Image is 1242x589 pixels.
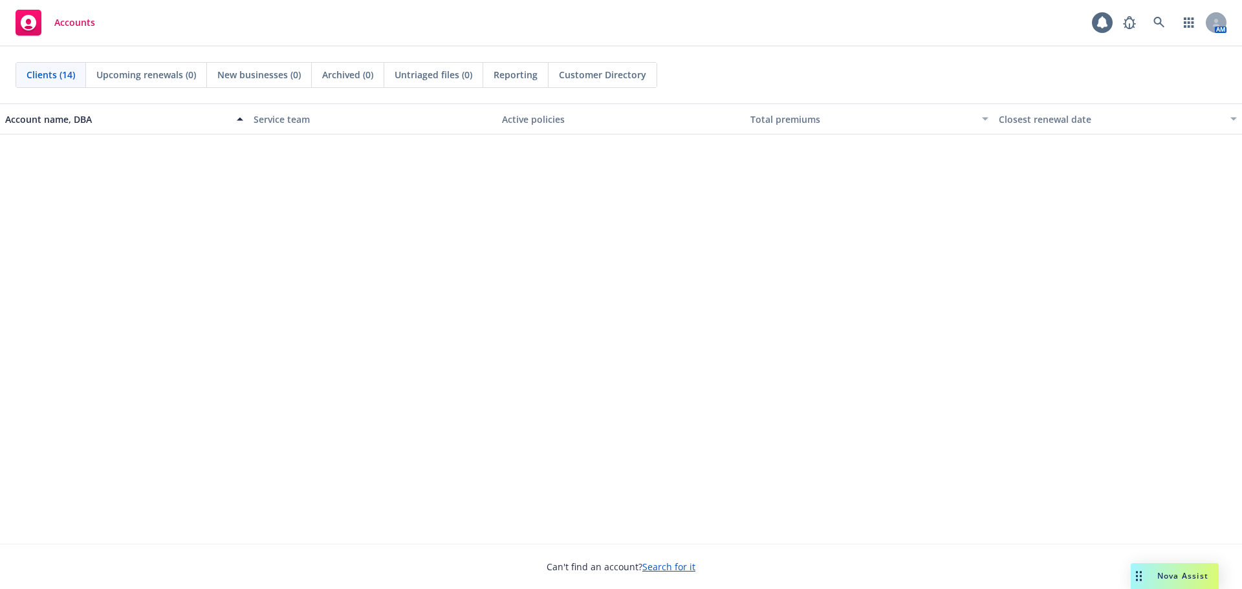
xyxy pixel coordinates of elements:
[395,68,472,81] span: Untriaged files (0)
[559,68,646,81] span: Customer Directory
[248,103,497,134] button: Service team
[750,112,974,126] div: Total premiums
[502,112,740,126] div: Active policies
[1131,563,1219,589] button: Nova Assist
[999,112,1223,126] div: Closest renewal date
[994,103,1242,134] button: Closest renewal date
[217,68,301,81] span: New businesses (0)
[494,68,538,81] span: Reporting
[27,68,75,81] span: Clients (14)
[642,561,695,573] a: Search for it
[1176,10,1202,36] a: Switch app
[5,112,229,126] div: Account name, DBA
[547,560,695,573] span: Can't find an account?
[10,5,100,41] a: Accounts
[745,103,994,134] button: Total premiums
[497,103,745,134] button: Active policies
[96,68,196,81] span: Upcoming renewals (0)
[1117,10,1142,36] a: Report a Bug
[1157,570,1208,581] span: Nova Assist
[1146,10,1172,36] a: Search
[322,68,373,81] span: Archived (0)
[254,112,492,126] div: Service team
[54,17,95,28] span: Accounts
[1131,563,1147,589] div: Drag to move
